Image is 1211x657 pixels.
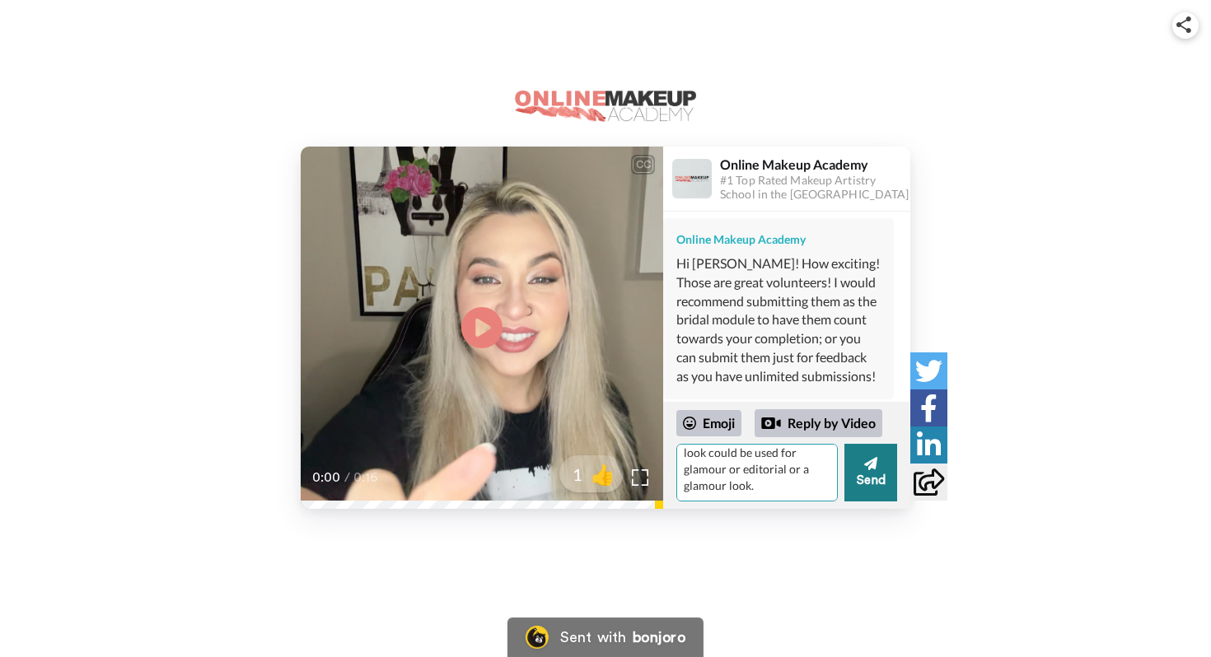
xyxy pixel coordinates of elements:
[844,444,897,501] button: Send
[353,468,382,487] span: 0:16
[676,410,741,436] div: Emoji
[515,91,696,122] img: logo
[633,156,653,173] div: CC
[755,409,882,437] div: Reply by Video
[559,455,624,492] button: 1👍
[582,461,624,487] span: 👍
[672,159,712,198] img: Profile Image
[312,468,341,487] span: 0:00
[559,463,582,486] span: 1
[676,444,838,501] textarea: Perfect, I cam do that! I am doing makeup my freinds for a Diamond and Denim auction [DATE], I th...
[1176,16,1191,33] img: ic_share.svg
[676,231,881,248] div: Online Makeup Academy
[720,174,909,202] div: #1 Top Rated Makeup Artistry School in the [GEOGRAPHIC_DATA]
[761,413,781,433] div: Reply by Video
[632,469,648,486] img: Full screen
[720,156,909,172] div: Online Makeup Academy
[344,468,350,487] span: /
[676,254,881,386] div: Hi [PERSON_NAME]! How exciting! Those are great volunteers! I would recommend submitting them as ...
